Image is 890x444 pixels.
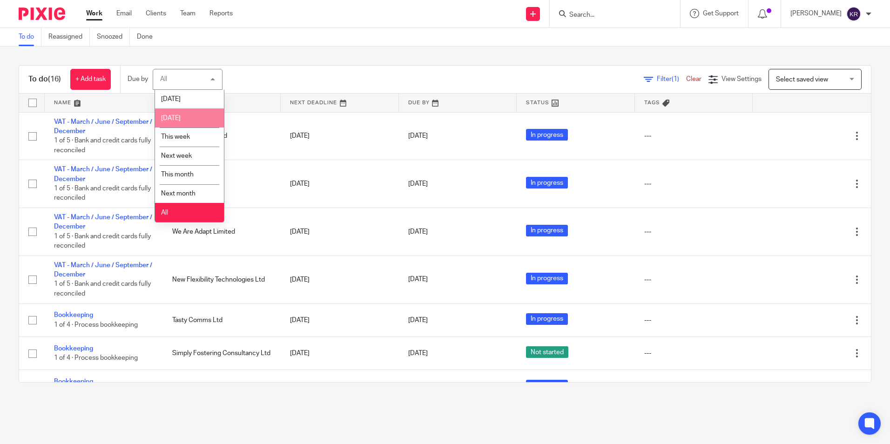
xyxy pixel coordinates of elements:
a: Email [116,9,132,18]
span: In progress [526,177,568,188]
span: Select saved view [776,76,828,83]
span: [DATE] [408,350,428,357]
td: [DATE] [281,256,399,303]
a: Team [180,9,196,18]
div: --- [644,349,744,358]
h1: To do [28,74,61,84]
a: VAT - March / June / September / December [54,214,152,230]
span: [DATE] [408,133,428,139]
td: We Are Adapt Limited [163,208,281,256]
td: New Flexibility Technologies Ltd [163,256,281,303]
span: This month [161,171,194,178]
span: [DATE] [161,115,181,121]
span: [DATE] [408,317,428,323]
a: Snoozed [97,28,130,46]
td: [DATE] [281,370,399,403]
span: 1 of 4 · Process bookkeeping [54,355,138,361]
td: [DATE] [281,303,399,336]
span: Tags [644,100,660,105]
p: Due by [128,74,148,84]
a: Bookkeeping [54,312,93,318]
a: VAT - March / June / September / December [54,166,152,182]
span: In progress [526,380,568,391]
div: All [160,76,167,82]
div: --- [644,131,744,141]
a: VAT - March / June / September / December [54,119,152,135]
span: Filter [657,76,686,82]
td: We Are Adapt Limited [163,370,281,403]
td: [DATE] [281,208,399,256]
a: Bookkeeping [54,345,93,352]
img: Pixie [19,7,65,20]
span: [DATE] [408,229,428,235]
span: [DATE] [161,96,181,102]
p: [PERSON_NAME] [790,9,842,18]
td: Simply Fostering Consultancy Ltd [163,337,281,370]
span: 1 of 4 · Process bookkeeping [54,322,138,328]
a: Done [137,28,160,46]
div: --- [644,227,744,236]
div: --- [644,382,744,391]
span: 1 of 5 · Bank and credit cards fully reconciled [54,281,151,297]
span: This week [161,134,190,140]
td: [DATE] [281,337,399,370]
div: --- [644,316,744,325]
a: Clear [686,76,701,82]
a: VAT - March / June / September / December [54,262,152,278]
td: Tasty Comms Ltd [163,303,281,336]
a: + Add task [70,69,111,90]
span: In progress [526,225,568,236]
span: (1) [672,76,679,82]
span: [DATE] [408,181,428,187]
span: View Settings [721,76,762,82]
span: All [161,209,168,216]
td: [DATE] [281,160,399,208]
span: 1 of 5 · Bank and credit cards fully reconciled [54,137,151,154]
span: In progress [526,129,568,141]
a: Bookkeeping [54,378,93,385]
span: Not started [526,346,568,358]
span: (16) [48,75,61,83]
span: In progress [526,313,568,325]
span: 1 of 5 · Bank and credit cards fully reconciled [54,185,151,202]
span: 1 of 5 · Bank and credit cards fully reconciled [54,233,151,249]
input: Search [568,11,652,20]
td: [DATE] [281,112,399,160]
img: svg%3E [846,7,861,21]
span: Get Support [703,10,739,17]
a: Reassigned [48,28,90,46]
span: Next week [161,153,192,159]
span: In progress [526,273,568,284]
a: Work [86,9,102,18]
span: Next month [161,190,196,197]
div: --- [644,275,744,284]
div: --- [644,179,744,188]
a: Clients [146,9,166,18]
a: To do [19,28,41,46]
a: Reports [209,9,233,18]
span: [DATE] [408,276,428,283]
